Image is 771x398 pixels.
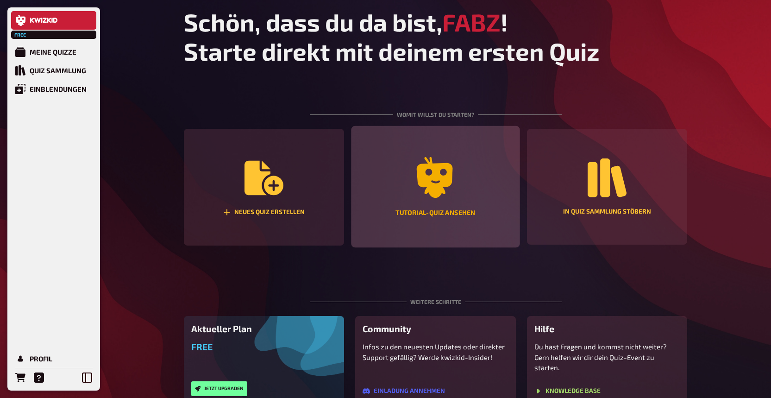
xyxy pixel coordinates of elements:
div: Quiz Sammlung [30,66,86,75]
h1: Schön, dass du da bist, ! Starte direkt mit deinem ersten Quiz [184,7,688,66]
button: Neues Quiz erstellen [184,129,345,246]
button: In Quiz Sammlung stöbern [527,129,688,245]
div: In Quiz Sammlung stöbern [563,208,651,215]
div: Tutorial-Quiz ansehen [395,209,475,216]
span: Free [12,32,29,38]
button: Einladung annehmen [363,387,445,395]
a: Knowledge Base [534,388,601,396]
h3: Community [363,323,508,334]
button: Jetzt upgraden [191,381,247,396]
a: Einladung annehmen [363,388,445,396]
h3: Hilfe [534,323,680,334]
a: Einblendungen [11,80,96,98]
div: Womit willst du starten? [310,88,562,129]
a: In Quiz Sammlung stöbern [527,129,688,246]
div: Weitere Schritte [310,275,562,316]
button: Tutorial-Quiz ansehen [351,126,520,247]
p: Infos zu den neuesten Updates oder direkter Support gefällig? Werde kwizkid-Insider! [363,341,508,362]
a: Bestellungen [11,368,30,387]
h3: Aktueller Plan [191,323,337,334]
a: Profil [11,349,96,368]
div: Einblendungen [30,85,87,93]
div: Meine Quizze [30,48,76,56]
a: Meine Quizze [11,43,96,61]
button: Knowledge Base [534,387,601,395]
div: Profil [30,354,52,363]
a: Hilfe [30,368,48,387]
a: Quiz Sammlung [11,61,96,80]
div: Neues Quiz erstellen [223,208,305,216]
span: FABZ [442,7,501,37]
a: Tutorial-Quiz ansehen [355,129,516,246]
p: Du hast Fragen und kommst nicht weiter? Gern helfen wir dir dein Quiz-Event zu starten. [534,341,680,373]
span: Free [191,341,213,352]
